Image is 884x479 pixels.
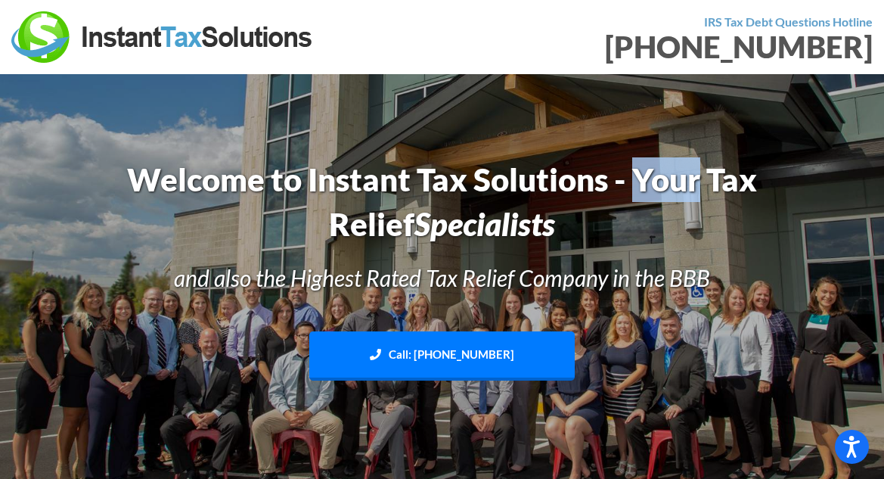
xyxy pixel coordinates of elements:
[454,32,873,62] div: [PHONE_NUMBER]
[107,262,777,294] h3: and also the Highest Rated Tax Relief Company in the BBB
[107,157,777,247] h1: Welcome to Instant Tax Solutions - Your Tax Relief
[414,205,555,243] i: Specialists
[11,28,314,42] a: Instant Tax Solutions Logo
[11,11,314,63] img: Instant Tax Solutions Logo
[704,14,873,29] strong: IRS Tax Debt Questions Hotline
[309,331,575,381] a: Call: [PHONE_NUMBER]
